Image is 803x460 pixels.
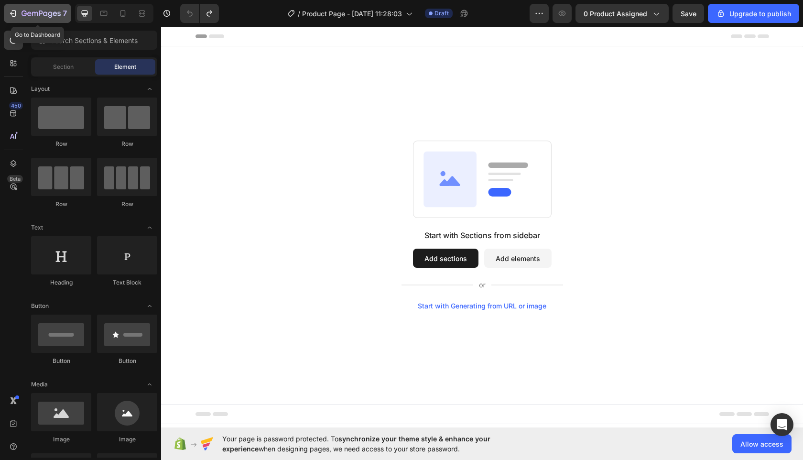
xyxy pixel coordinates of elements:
button: Add sections [252,222,317,241]
button: Allow access [732,434,792,453]
div: Image [97,435,157,444]
span: Toggle open [142,377,157,392]
div: Button [97,357,157,365]
iframe: Design area [161,27,803,427]
span: Toggle open [142,298,157,314]
div: Image [31,435,91,444]
span: Button [31,302,49,310]
div: Open Intercom Messenger [770,413,793,436]
div: Row [97,140,157,148]
span: Layout [31,85,50,93]
span: Your page is password protected. To when designing pages, we need access to your store password. [222,434,528,454]
button: 0 product assigned [575,4,669,23]
div: Undo/Redo [180,4,219,23]
span: Section [53,63,74,71]
span: Save [681,10,696,18]
div: Beta [7,175,23,183]
div: Button [31,357,91,365]
span: synchronize your theme style & enhance your experience [222,435,490,453]
div: 450 [9,102,23,110]
button: Add elements [323,222,391,241]
span: 0 product assigned [584,9,647,19]
button: Save [673,4,704,23]
div: Row [31,140,91,148]
input: Search Sections & Elements [31,31,157,50]
button: 7 [4,4,71,23]
span: Media [31,380,48,389]
span: Toggle open [142,81,157,97]
div: Start with Generating from URL or image [257,275,385,283]
span: Draft [434,9,449,18]
div: Heading [31,278,91,287]
span: Text [31,223,43,232]
button: Upgrade to publish [708,4,799,23]
div: Row [31,200,91,208]
p: 7 [63,8,67,19]
div: Start with Sections from sidebar [263,203,379,214]
span: Element [114,63,136,71]
div: Text Block [97,278,157,287]
span: Allow access [740,439,783,449]
span: Product Page - [DATE] 11:28:03 [302,9,402,19]
div: Row [97,200,157,208]
span: Toggle open [142,220,157,235]
div: Upgrade to publish [716,9,791,19]
span: / [298,9,300,19]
